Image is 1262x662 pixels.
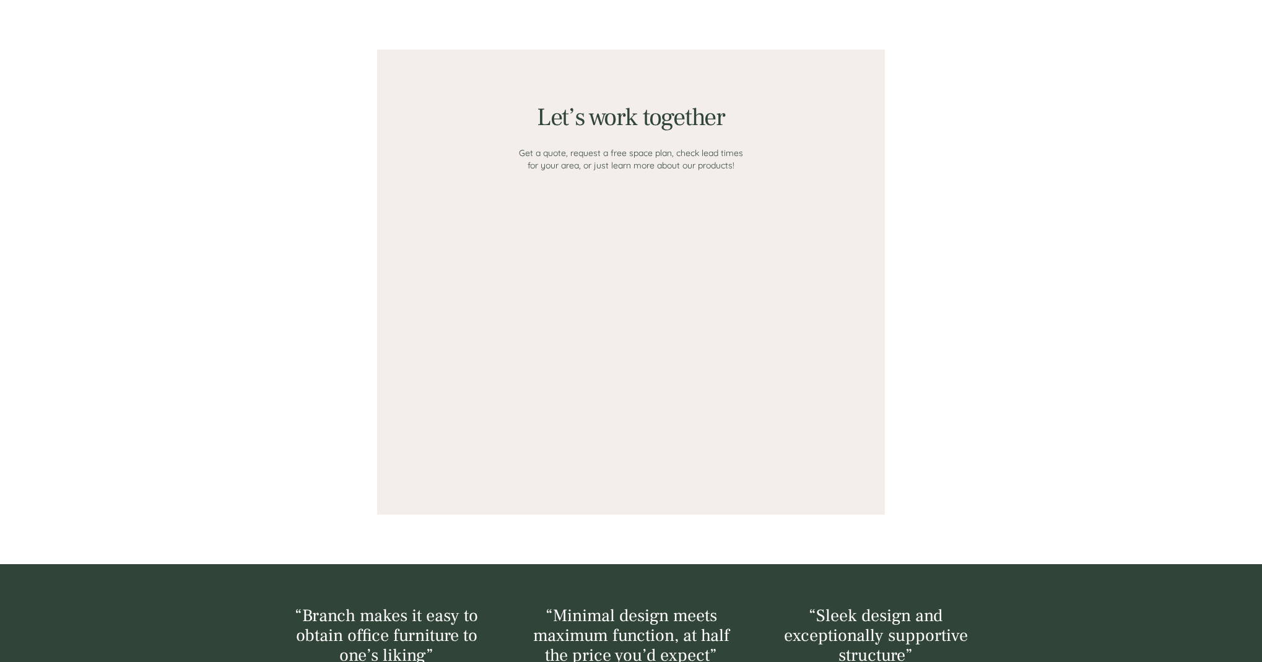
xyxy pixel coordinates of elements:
[519,147,743,171] span: Get a quote, request a free space plan, check lead times for your area, or just learn more about ...
[537,102,725,133] span: Let’s work together
[473,178,789,466] iframe: Form 0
